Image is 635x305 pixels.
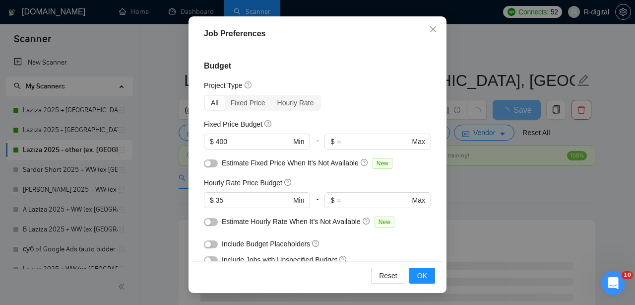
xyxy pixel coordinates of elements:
span: Reset [379,270,397,281]
span: New [375,217,394,228]
span: Include Budget Placeholders [222,240,310,248]
span: Min [293,195,305,206]
input: 0 [216,136,291,147]
button: Expand window [155,4,174,23]
input: ∞ [336,195,410,206]
span: Estimate Hourly Rate When It’s Not Available [222,218,361,226]
span: $ [210,136,214,147]
h5: Project Type [204,80,243,91]
h5: Fixed Price Budget [204,119,262,130]
div: Job Preferences [204,28,431,40]
span: question-circle [363,217,371,225]
span: New [373,158,392,169]
div: Hourly Rate [271,96,320,110]
div: All [205,96,225,110]
span: 10 [622,271,633,279]
span: $ [330,136,334,147]
h5: Hourly Rate Price Budget [204,177,282,188]
span: Estimate Fixed Price When It’s Not Available [222,159,359,167]
span: OK [417,270,427,281]
div: - [310,134,324,157]
span: question-circle [339,255,347,263]
iframe: Intercom live chat [601,271,625,295]
span: question-circle [361,158,369,166]
span: question-circle [284,178,292,186]
h4: Budget [204,60,431,72]
span: Max [412,195,425,206]
span: Min [293,136,305,147]
span: Include Jobs with Unspecified Budget [222,256,337,264]
span: question-circle [264,120,272,128]
span: close [429,25,437,33]
button: Reset [371,268,405,284]
span: $ [210,195,214,206]
button: go back [6,4,25,23]
input: 0 [216,195,291,206]
span: question-circle [312,239,320,247]
button: OK [409,268,435,284]
div: Close [174,4,192,22]
span: Max [412,136,425,147]
span: question-circle [245,81,253,89]
div: Fixed Price [225,96,271,110]
input: ∞ [336,136,410,147]
button: Close [420,16,446,43]
div: - [310,192,324,216]
span: $ [330,195,334,206]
